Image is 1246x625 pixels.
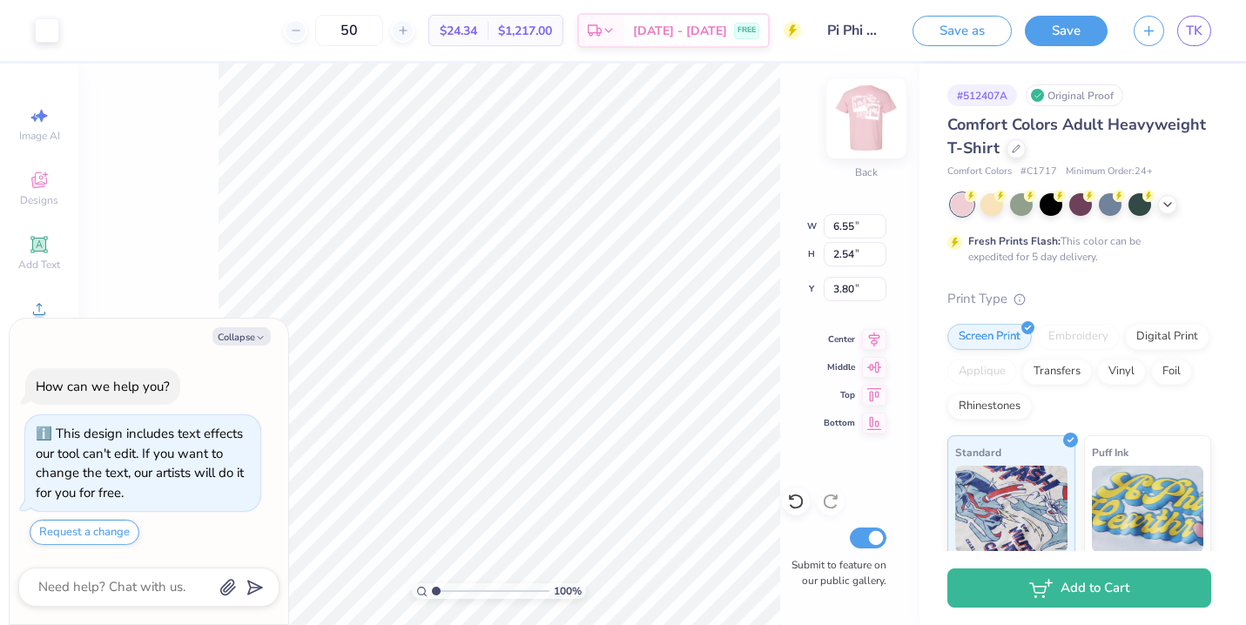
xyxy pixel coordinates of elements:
[947,289,1211,309] div: Print Type
[814,13,899,48] input: Untitled Design
[440,22,477,40] span: $24.34
[1025,16,1108,46] button: Save
[1037,324,1120,350] div: Embroidery
[947,84,1017,106] div: # 512407A
[947,359,1017,385] div: Applique
[968,234,1061,248] strong: Fresh Prints Flash:
[824,333,855,346] span: Center
[968,233,1182,265] div: This color can be expedited for 5 day delivery.
[832,84,901,153] img: Back
[1151,359,1192,385] div: Foil
[955,466,1068,553] img: Standard
[315,15,383,46] input: – –
[19,129,60,143] span: Image AI
[737,24,756,37] span: FREE
[947,165,1012,179] span: Comfort Colors
[1177,16,1211,46] a: TK
[633,22,727,40] span: [DATE] - [DATE]
[1092,443,1128,461] span: Puff Ink
[1020,165,1057,179] span: # C1717
[1066,165,1153,179] span: Minimum Order: 24 +
[824,361,855,373] span: Middle
[947,568,1211,608] button: Add to Cart
[1186,21,1202,41] span: TK
[1097,359,1146,385] div: Vinyl
[1092,466,1204,553] img: Puff Ink
[824,389,855,401] span: Top
[554,583,582,599] span: 100 %
[913,16,1012,46] button: Save as
[36,378,170,395] div: How can we help you?
[855,165,878,180] div: Back
[1125,324,1209,350] div: Digital Print
[212,327,271,346] button: Collapse
[947,324,1032,350] div: Screen Print
[947,114,1206,158] span: Comfort Colors Adult Heavyweight T-Shirt
[30,520,139,545] button: Request a change
[1022,359,1092,385] div: Transfers
[20,193,58,207] span: Designs
[36,425,244,501] div: This design includes text effects our tool can't edit. If you want to change the text, our artist...
[955,443,1001,461] span: Standard
[498,22,552,40] span: $1,217.00
[1026,84,1123,106] div: Original Proof
[824,417,855,429] span: Bottom
[782,557,886,588] label: Submit to feature on our public gallery.
[947,393,1032,420] div: Rhinestones
[18,258,60,272] span: Add Text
